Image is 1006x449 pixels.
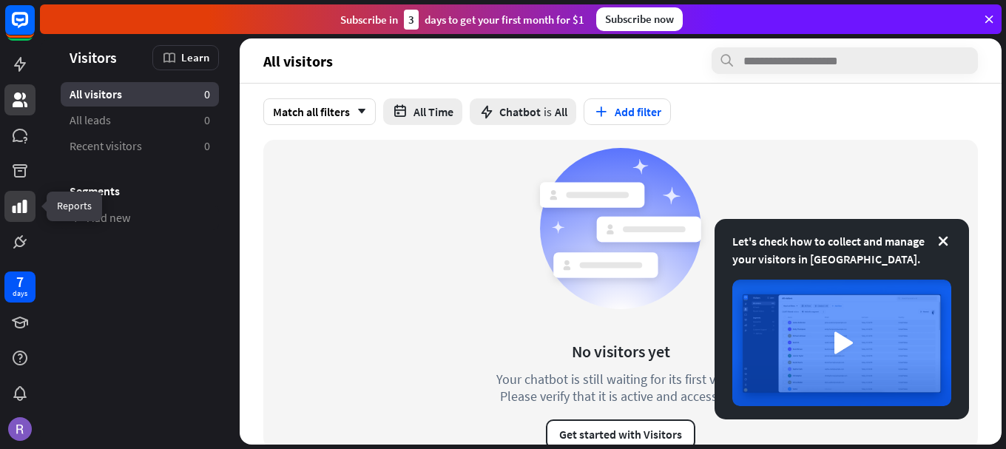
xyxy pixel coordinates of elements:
[546,419,695,449] button: Get started with Visitors
[596,7,683,31] div: Subscribe now
[16,275,24,288] div: 7
[13,288,27,299] div: days
[61,183,219,198] h3: Segments
[204,112,210,128] aside: 0
[340,10,584,30] div: Subscribe in days to get your first month for $1
[12,6,56,50] button: Open LiveChat chat widget
[572,341,670,362] div: No visitors yet
[383,98,462,125] button: All Time
[350,107,366,116] i: arrow_down
[61,134,219,158] a: Recent visitors 0
[204,87,210,102] aside: 0
[61,108,219,132] a: All leads 0
[263,98,376,125] div: Match all filters
[61,206,219,230] a: Add new
[544,104,552,119] span: is
[70,87,122,102] span: All visitors
[204,138,210,154] aside: 0
[584,98,671,125] button: Add filter
[732,280,951,406] img: image
[555,104,567,119] span: All
[469,371,772,405] div: Your chatbot is still waiting for its first visitor. Please verify that it is active and accessible.
[70,49,117,66] span: Visitors
[181,50,209,64] span: Learn
[70,138,142,154] span: Recent visitors
[4,271,36,303] a: 7 days
[404,10,419,30] div: 3
[732,232,951,268] div: Let's check how to collect and manage your visitors in [GEOGRAPHIC_DATA].
[263,53,333,70] span: All visitors
[70,112,111,128] span: All leads
[499,104,541,119] span: Chatbot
